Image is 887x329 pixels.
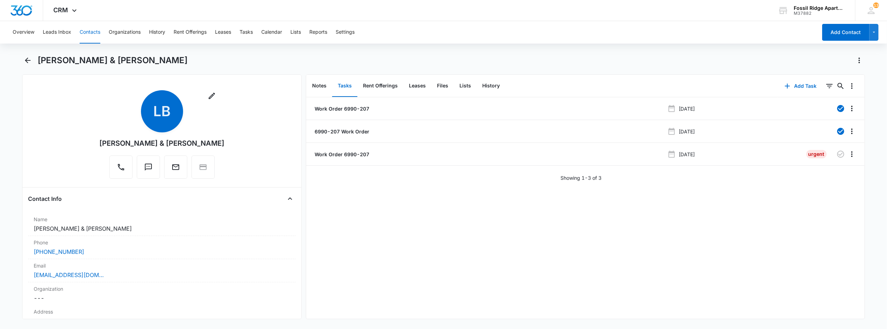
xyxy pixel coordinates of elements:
button: Filters [824,80,835,92]
button: Organizations [109,21,141,44]
button: Email [164,156,187,179]
a: Work Order 6990-207 [313,151,369,158]
button: Leases [403,75,431,97]
div: notifications count [873,2,879,8]
button: Notes [307,75,332,97]
div: Urgent [806,150,827,158]
button: Reports [309,21,327,44]
button: Add Task [778,78,824,94]
h1: [PERSON_NAME] & [PERSON_NAME] [38,55,188,66]
p: Showing 1-3 of 3 [560,174,602,182]
button: Lists [454,75,477,97]
div: Phone[PHONE_NUMBER] [28,236,296,259]
button: Tasks [332,75,357,97]
a: Email [164,166,187,172]
button: Overflow Menu [846,103,858,114]
button: Call [109,156,133,179]
button: Overflow Menu [846,80,858,92]
div: Address--- [28,305,296,328]
span: CRM [54,6,68,14]
button: Text [137,156,160,179]
button: Calendar [261,21,282,44]
dd: [PERSON_NAME] & [PERSON_NAME] [34,224,290,233]
button: Back [22,55,33,66]
label: Name [34,216,290,223]
span: LB [141,90,183,132]
button: Close [284,193,296,204]
button: Leads Inbox [43,21,71,44]
button: Leases [215,21,231,44]
div: [PERSON_NAME] & [PERSON_NAME] [99,138,224,149]
button: History [149,21,165,44]
button: Rent Offerings [357,75,403,97]
a: [EMAIL_ADDRESS][DOMAIN_NAME] [34,271,104,279]
a: Work Order 6990-207 [313,105,369,112]
button: Files [431,75,454,97]
label: Phone [34,239,290,246]
p: [DATE] [679,128,695,135]
h4: Contact Info [28,195,62,203]
div: Email[EMAIL_ADDRESS][DOMAIN_NAME] [28,259,296,282]
button: Actions [854,55,865,66]
button: Add Contact [822,24,869,41]
dd: --- [34,317,290,325]
button: History [477,75,505,97]
div: Name[PERSON_NAME] & [PERSON_NAME] [28,213,296,236]
div: account name [794,5,845,11]
p: [DATE] [679,105,695,112]
p: [DATE] [679,151,695,158]
label: Organization [34,285,290,292]
div: Organization--- [28,282,296,305]
button: Contacts [80,21,100,44]
button: Lists [290,21,301,44]
a: 6990-207 Work Order [313,128,369,135]
button: Settings [336,21,355,44]
span: 13 [873,2,879,8]
a: [PHONE_NUMBER] [34,248,84,256]
button: Search... [835,80,846,92]
button: Tasks [240,21,253,44]
label: Email [34,262,290,269]
a: Call [109,166,133,172]
a: Text [137,166,160,172]
button: Overview [13,21,34,44]
div: account id [794,11,845,16]
button: Rent Offerings [174,21,207,44]
dd: --- [34,294,290,302]
button: Overflow Menu [846,149,858,160]
button: Overflow Menu [846,126,858,137]
label: Address [34,308,290,315]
